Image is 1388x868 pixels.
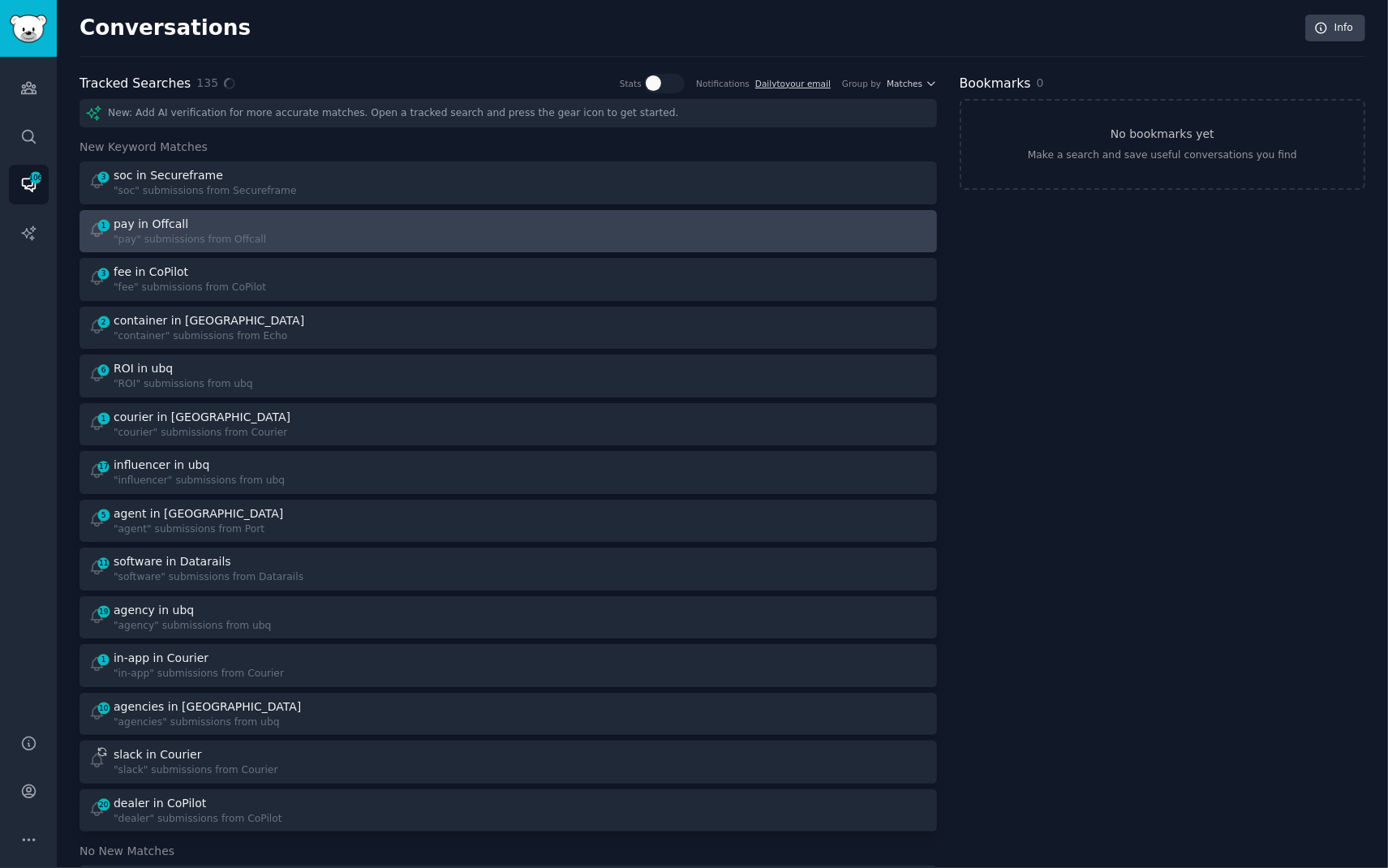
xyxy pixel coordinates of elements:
a: 1pay in Offcall"pay" submissions from Offcall [79,210,937,253]
a: 17influencer in ubq"influencer" submissions from ubq [79,451,937,494]
div: "container" submissions from Echo [114,329,307,344]
a: 19agency in ubq"agency" submissions from ubq [79,596,937,639]
div: dealer in CoPilot [114,795,206,812]
span: 3 [97,268,111,279]
div: agent in [GEOGRAPHIC_DATA] [114,505,283,522]
div: fee in CoPilot [114,264,188,281]
a: 11software in Datarails"software" submissions from Datarails [79,548,937,591]
div: slack in Courier [114,746,201,763]
span: 2 [97,316,111,328]
div: agencies in [GEOGRAPHIC_DATA] [114,698,301,715]
span: 1 [97,654,111,665]
span: New Keyword Matches [79,139,208,156]
div: "dealer" submissions from CoPilot [114,812,282,827]
div: Stats [620,78,642,89]
a: 2container in [GEOGRAPHIC_DATA]"container" submissions from Echo [79,307,937,350]
span: Matches [887,78,922,89]
div: New: Add AI verification for more accurate matches. Open a tracked search and press the gear icon... [79,99,937,127]
div: "courier" submissions from Courier [114,426,293,440]
span: 5 [97,509,111,521]
div: ROI in ubq [114,360,173,377]
span: 106 [28,172,43,183]
div: pay in Offcall [114,216,188,233]
span: 1 [97,413,111,424]
span: 10 [97,703,111,714]
div: "influencer" submissions from ubq [114,474,285,488]
a: 20dealer in CoPilot"dealer" submissions from CoPilot [79,789,937,832]
div: agency in ubq [114,602,194,619]
div: "ROI" submissions from ubq [114,377,253,392]
a: No bookmarks yetMake a search and save useful conversations you find [960,99,1365,190]
span: 3 [97,171,111,183]
span: 11 [97,557,111,569]
a: 10agencies in [GEOGRAPHIC_DATA]"agencies" submissions from ubq [79,693,937,736]
button: Matches [887,78,936,89]
span: 0 [1037,76,1044,89]
div: software in Datarails [114,553,231,570]
h3: No bookmarks yet [1111,126,1214,143]
a: 1courier in [GEOGRAPHIC_DATA]"courier" submissions from Courier [79,403,937,446]
a: 5agent in [GEOGRAPHIC_DATA]"agent" submissions from Port [79,500,937,543]
div: in-app in Courier [114,650,208,667]
h2: Conversations [79,15,251,41]
div: "fee" submissions from CoPilot [114,281,266,295]
div: Notifications [696,78,750,89]
span: No New Matches [79,843,174,860]
div: "agencies" submissions from ubq [114,715,304,730]
div: influencer in ubq [114,457,209,474]
span: 20 [97,799,111,810]
span: 17 [97,461,111,472]
span: 1 [97,220,111,231]
div: Make a search and save useful conversations you find [1028,148,1297,163]
a: Dailytoyour email [755,79,831,88]
div: Group by [842,78,881,89]
div: "agency" submissions from ubq [114,619,271,634]
img: GummySearch logo [10,15,47,43]
div: "software" submissions from Datarails [114,570,303,585]
div: "in-app" submissions from Courier [114,667,284,681]
div: container in [GEOGRAPHIC_DATA] [114,312,304,329]
div: soc in Secureframe [114,167,223,184]
a: Info [1305,15,1365,42]
h2: Tracked Searches [79,74,191,94]
h2: Bookmarks [960,74,1031,94]
div: courier in [GEOGRAPHIC_DATA] [114,409,290,426]
div: "slack" submissions from Courier [114,763,277,778]
a: 3soc in Secureframe"soc" submissions from Secureframe [79,161,937,204]
a: 1in-app in Courier"in-app" submissions from Courier [79,644,937,687]
a: 6ROI in ubq"ROI" submissions from ubq [79,355,937,397]
div: "pay" submissions from Offcall [114,233,266,247]
span: 135 [196,75,218,92]
div: "agent" submissions from Port [114,522,286,537]
a: 106 [9,165,49,204]
span: 19 [97,606,111,617]
a: 3fee in CoPilot"fee" submissions from CoPilot [79,258,937,301]
span: 6 [97,364,111,376]
a: slack in Courier"slack" submissions from Courier [79,741,937,784]
div: "soc" submissions from Secureframe [114,184,297,199]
